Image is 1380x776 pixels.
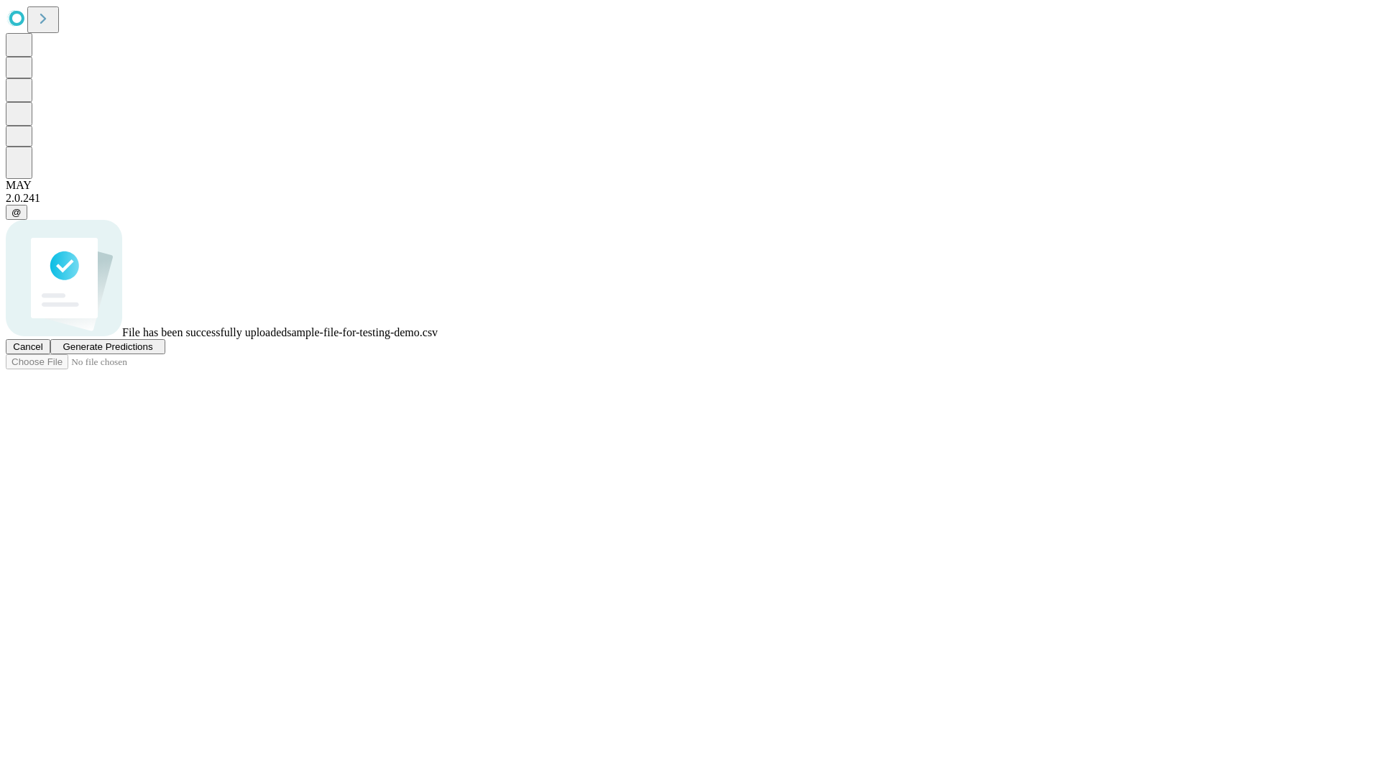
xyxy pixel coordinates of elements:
button: @ [6,205,27,220]
div: 2.0.241 [6,192,1374,205]
span: sample-file-for-testing-demo.csv [287,326,438,338]
span: Generate Predictions [63,341,152,352]
span: File has been successfully uploaded [122,326,287,338]
button: Generate Predictions [50,339,165,354]
div: MAY [6,179,1374,192]
button: Cancel [6,339,50,354]
span: Cancel [13,341,43,352]
span: @ [11,207,22,218]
